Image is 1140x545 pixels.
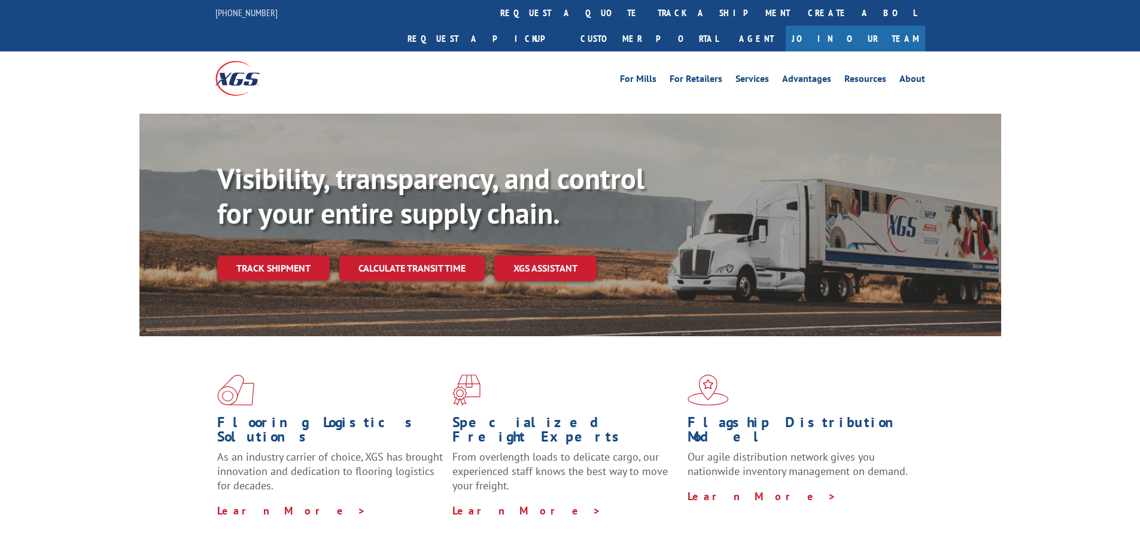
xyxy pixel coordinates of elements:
a: [PHONE_NUMBER] [215,7,278,19]
a: Request a pickup [399,26,571,51]
a: For Mills [620,74,656,87]
img: xgs-icon-flagship-distribution-model-red [688,375,729,406]
img: xgs-icon-focused-on-flooring-red [452,375,481,406]
a: Advantages [782,74,831,87]
img: xgs-icon-total-supply-chain-intelligence-red [217,375,254,406]
h1: Flooring Logistics Solutions [217,415,443,450]
a: XGS ASSISTANT [494,255,597,281]
h1: Flagship Distribution Model [688,415,914,450]
a: Resources [844,74,886,87]
a: Learn More > [452,504,601,517]
a: For Retailers [670,74,722,87]
a: Agent [727,26,786,51]
b: Visibility, transparency, and control for your entire supply chain. [217,160,645,232]
a: Join Our Team [786,26,925,51]
span: Our agile distribution network gives you nationwide inventory management on demand. [688,450,908,478]
a: Customer Portal [571,26,727,51]
span: As an industry carrier of choice, XGS has brought innovation and dedication to flooring logistics... [217,450,443,492]
a: Track shipment [217,255,330,281]
p: From overlength loads to delicate cargo, our experienced staff knows the best way to move your fr... [452,450,679,503]
a: Calculate transit time [339,255,485,281]
a: About [899,74,925,87]
a: Services [735,74,769,87]
h1: Specialized Freight Experts [452,415,679,450]
a: Learn More > [217,504,366,517]
a: Learn More > [688,489,837,503]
